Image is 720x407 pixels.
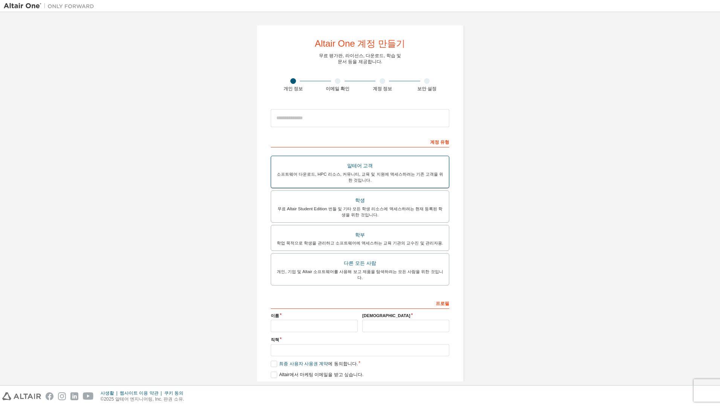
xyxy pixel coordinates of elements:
div: 소프트웨어 다운로드, HPC 리소스, 커뮤니티, 교육 및 지원에 액세스하려는 기존 고객을 위한 것입니다. [276,171,444,183]
div: 웹사이트 이용 약관 [120,390,164,396]
div: 쿠키 동의 [164,390,188,396]
div: 사생활 [101,390,120,396]
div: 알테어 고객 [276,161,444,171]
div: 개인 정보 [271,86,316,92]
div: 계정 유형 [271,135,449,147]
div: 학생 [276,195,444,206]
img: 알테어 원 [4,2,98,10]
img: linkedin.svg [70,392,78,400]
img: altair_logo.svg [2,392,41,400]
img: instagram.svg [58,392,66,400]
div: Altair One 계정 만들기 [315,39,405,48]
div: 학부 [276,230,444,240]
a: 최종 사용자 사용권 계약 [279,361,328,366]
label: 직책 [271,337,449,343]
img: youtube.svg [83,392,94,400]
p: © [101,396,188,402]
div: 이메일 확인 [316,86,360,92]
label: 이름 [271,313,358,319]
font: 2025 알테어 엔지니어링, Inc. 판권 소유. [104,396,184,402]
div: 계정 정보 [360,86,405,92]
div: 학업 목적으로 학생을 관리하고 소프트웨어에 액세스하는 교육 기관의 교수진 및 관리자용. [276,240,444,246]
label: [DEMOGRAPHIC_DATA] [362,313,449,319]
div: 무료 평가판, 라이선스, 다운로드, 학습 및 문서 등을 제공합니다. [319,53,401,65]
div: 다른 모든 사람 [276,258,444,269]
div: 프로필 [271,297,449,309]
img: facebook.svg [46,392,53,400]
label: 에 동의합니다. [271,361,358,367]
div: 무료 Altair Student Edition 번들 및 기타 모든 학생 리소스에 액세스하려는 현재 등록된 학생을 위한 것입니다. [276,206,444,218]
div: 보안 설정 [405,86,450,92]
label: Altair에서 마케팅 이메일을 받고 싶습니다. [271,372,363,378]
div: 개인, 기업 및 Altair 소프트웨어를 사용해 보고 제품을 탐색하려는 모든 사람을 위한 것입니다. [276,269,444,281]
